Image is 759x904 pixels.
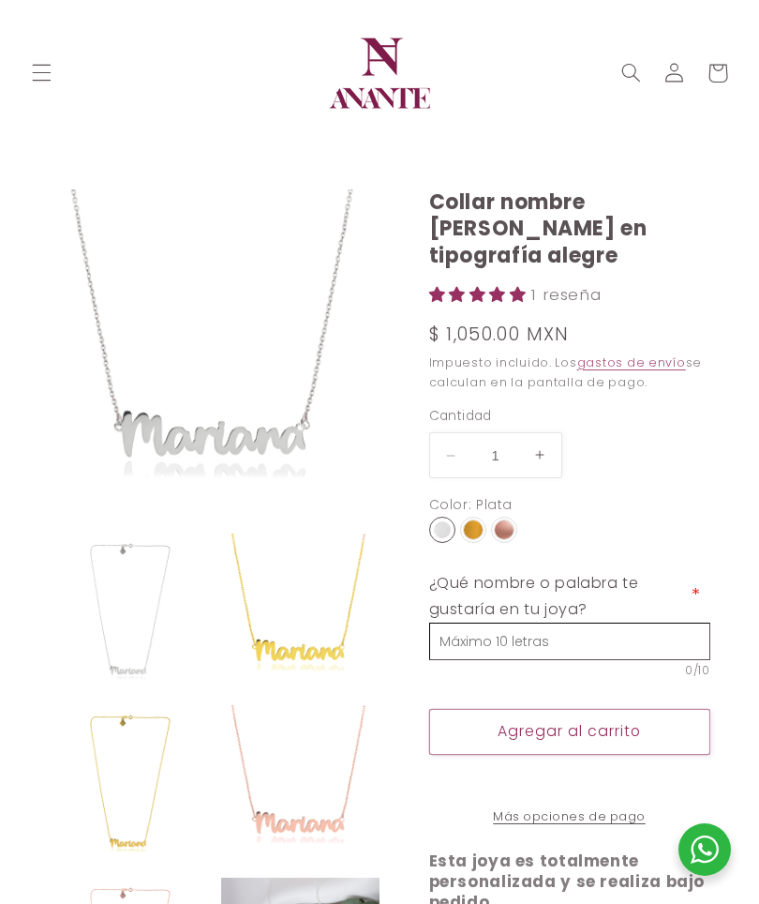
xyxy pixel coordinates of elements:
label: ¿Qué nombre o palabra te gustaría en tu joya? [429,570,710,623]
label: Cantidad [429,407,710,426]
span: 0/10 [429,660,710,680]
img: 010P05.1_1.jpg [50,705,208,864]
img: 010P05.1.jpg [221,534,379,692]
img: 010P05.2.jpg [221,705,379,864]
img: 010P05_1.jpg [50,534,208,692]
a: gastos de envío [577,354,686,370]
summary: Búsqueda [609,52,652,95]
span: $ 1,050.00 MXN [429,322,570,348]
span: 1 reseña [531,283,601,306]
summary: Menú [20,52,63,95]
img: 010P05.jpg [50,189,379,520]
span: 5.00 stars [429,283,532,306]
img: Anante Joyería | Diseño en plata y oro [323,17,436,129]
input: Máximo 10 letras [429,623,710,660]
div: Color [429,493,469,517]
div: : Plata [469,493,513,517]
button: Agregar al carrito [429,709,710,755]
div: Impuesto incluido. Los se calculan en la pantalla de pago. [429,354,710,393]
h1: Collar nombre [PERSON_NAME] en tipografía alegre [429,189,710,270]
a: Más opciones de pago [429,808,710,826]
a: Anante Joyería | Diseño en plata y oro [316,9,443,137]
